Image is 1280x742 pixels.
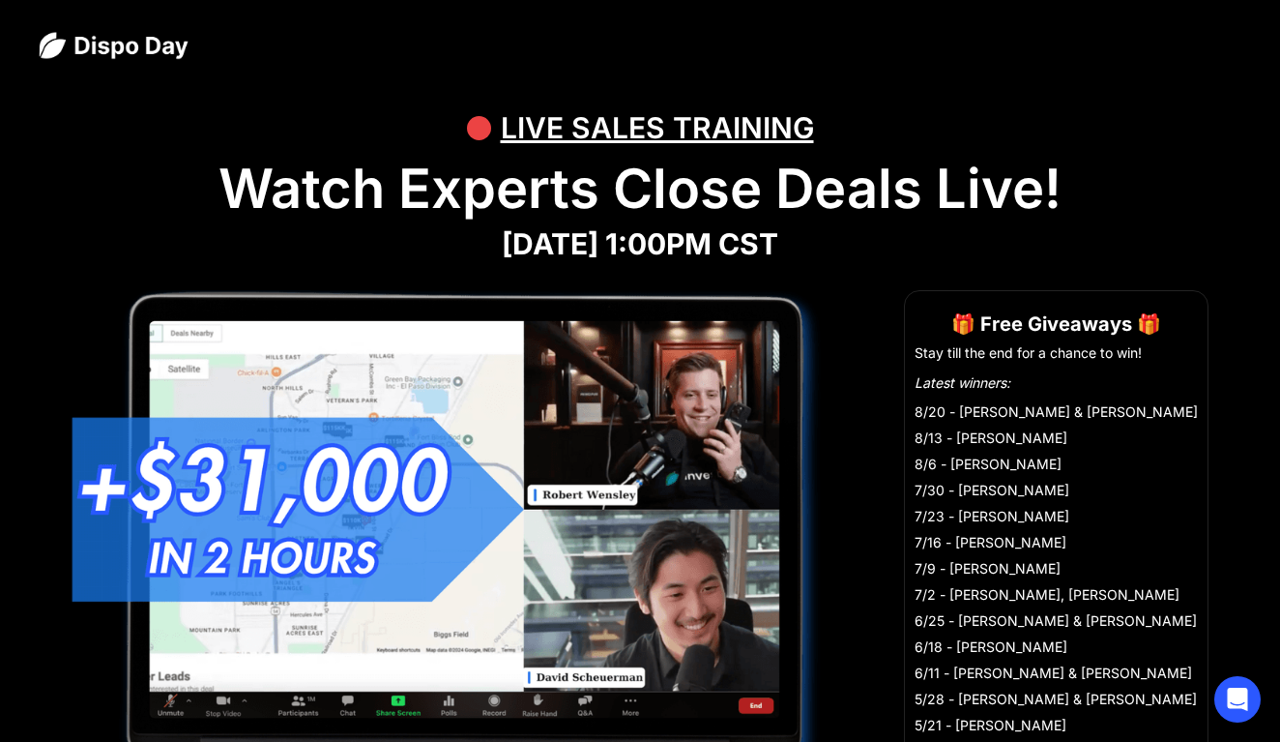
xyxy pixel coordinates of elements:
strong: [DATE] 1:00PM CST [502,226,778,261]
div: Open Intercom Messenger [1214,676,1261,723]
strong: 🎁 Free Giveaways 🎁 [951,312,1161,336]
li: Stay till the end for a chance to win! [915,343,1198,363]
div: LIVE SALES TRAINING [501,99,814,157]
em: Latest winners: [915,374,1010,391]
h1: Watch Experts Close Deals Live! [39,157,1241,222]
